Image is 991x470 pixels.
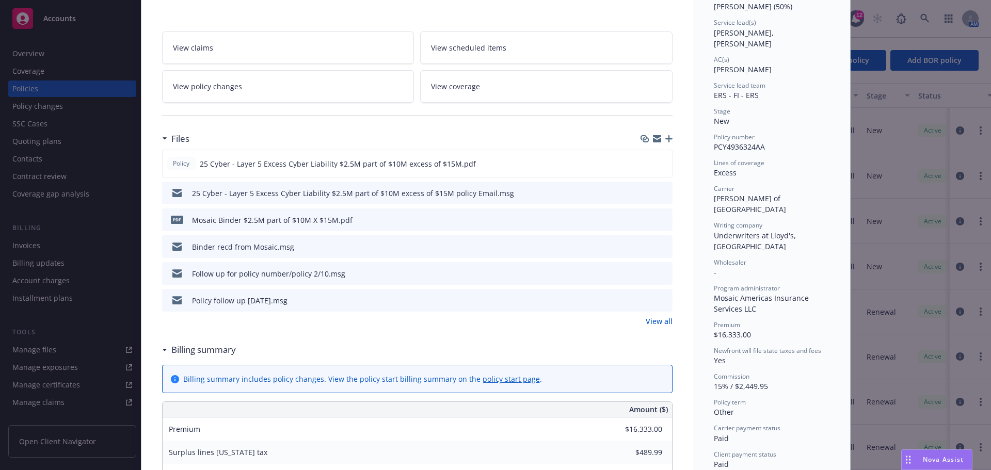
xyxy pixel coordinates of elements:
[714,55,729,64] span: AC(s)
[714,381,768,391] span: 15% / $2,449.95
[643,268,651,279] button: download file
[714,116,729,126] span: New
[659,295,668,306] button: preview file
[659,158,668,169] button: preview file
[171,159,191,168] span: Policy
[659,268,668,279] button: preview file
[169,447,267,457] span: Surplus lines [US_STATE] tax
[162,70,414,103] a: View policy changes
[643,241,651,252] button: download file
[420,31,673,64] a: View scheduled items
[192,188,514,199] div: 25 Cyber - Layer 5 Excess Cyber Liability $2.5M part of $10M excess of $15M policy Email.msg
[714,142,765,152] span: PCY4936324AA
[714,221,762,230] span: Writing company
[901,449,972,470] button: Nova Assist
[183,374,542,384] div: Billing summary includes policy changes. View the policy start billing summary on the .
[173,42,213,53] span: View claims
[642,158,650,169] button: download file
[714,231,798,251] span: Underwriters at Lloyd's, [GEOGRAPHIC_DATA]
[714,355,726,365] span: Yes
[173,81,242,92] span: View policy changes
[659,241,668,252] button: preview file
[192,215,353,225] div: Mosaic Binder $2.5M part of $10M X $15M.pdf
[643,188,651,199] button: download file
[192,295,287,306] div: Policy follow up [DATE].msg
[714,284,780,293] span: Program administrator
[192,241,294,252] div: Binder recd from Mosaic.msg
[902,450,915,469] div: Drag to move
[431,42,506,53] span: View scheduled items
[923,455,964,464] span: Nova Assist
[171,343,236,356] h3: Billing summary
[643,215,651,225] button: download file
[483,374,540,384] a: policy start page
[714,90,759,100] span: ERS - FI - ERS
[714,398,746,407] span: Policy term
[714,459,729,469] span: Paid
[171,216,183,223] span: pdf
[714,133,755,141] span: Policy number
[714,320,740,329] span: Premium
[714,168,737,177] span: Excess
[431,81,480,92] span: View coverage
[714,81,765,90] span: Service lead team
[714,293,811,314] span: Mosaic Americas Insurance Services LLC
[200,158,476,169] span: 25 Cyber - Layer 5 Excess Cyber Liability $2.5M part of $10M excess of $15M.pdf
[714,433,729,443] span: Paid
[169,424,200,434] span: Premium
[714,193,786,214] span: [PERSON_NAME] of [GEOGRAPHIC_DATA]
[420,70,673,103] a: View coverage
[714,267,716,277] span: -
[714,64,772,74] span: [PERSON_NAME]
[601,422,668,437] input: 0.00
[629,404,668,415] span: Amount ($)
[162,31,414,64] a: View claims
[714,28,776,48] span: [PERSON_NAME], [PERSON_NAME]
[659,215,668,225] button: preview file
[714,450,776,459] span: Client payment status
[643,295,651,306] button: download file
[162,343,236,356] div: Billing summary
[162,132,189,145] div: Files
[646,316,673,327] a: View all
[192,268,345,279] div: Follow up for policy number/policy 2/10.msg
[714,372,749,381] span: Commission
[714,424,780,432] span: Carrier payment status
[659,188,668,199] button: preview file
[714,18,756,27] span: Service lead(s)
[714,346,821,355] span: Newfront will file state taxes and fees
[171,132,189,145] h3: Files
[714,407,734,417] span: Other
[714,158,764,167] span: Lines of coverage
[714,107,730,116] span: Stage
[714,330,751,339] span: $16,333.00
[601,445,668,460] input: 0.00
[714,258,746,267] span: Wholesaler
[714,184,734,193] span: Carrier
